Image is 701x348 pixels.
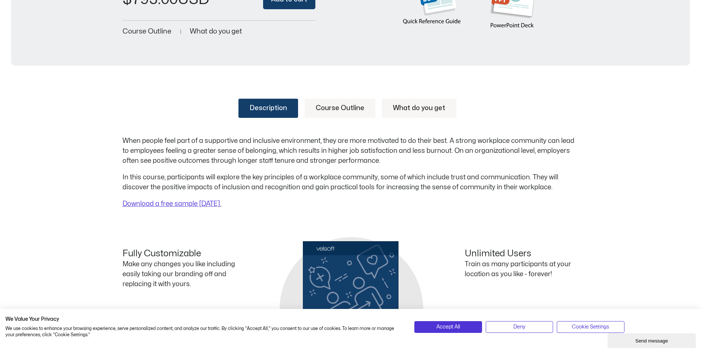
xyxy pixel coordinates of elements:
[513,323,525,331] span: Deny
[123,259,237,289] p: Make any changes you like including easily taking our branding off and replacing it with yours.
[486,321,553,333] button: Deny all cookies
[465,259,579,279] p: Train as many participants at your location as you like - forever!
[436,323,460,331] span: Accept All
[123,172,579,192] p: In this course, participants will explore the key principles of a workplace community, some of wh...
[572,323,609,331] span: Cookie Settings
[190,28,242,35] a: What do you get
[123,249,237,259] h4: Fully Customizable
[608,332,697,348] iframe: chat widget
[123,28,171,35] a: Course Outline
[305,99,375,118] a: Course Outline
[238,99,298,118] a: Description
[414,321,482,333] button: Accept all cookies
[382,99,456,118] a: What do you get
[557,321,624,333] button: Adjust cookie preferences
[6,326,403,338] p: We use cookies to enhance your browsing experience, serve personalized content, and analyze our t...
[6,316,403,323] h2: We Value Your Privacy
[465,249,579,259] h4: Unlimited Users
[123,136,579,166] p: When people feel part of a supportive and inclusive environment, they are more motivated to do th...
[123,201,222,207] a: Download a free sample [DATE].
